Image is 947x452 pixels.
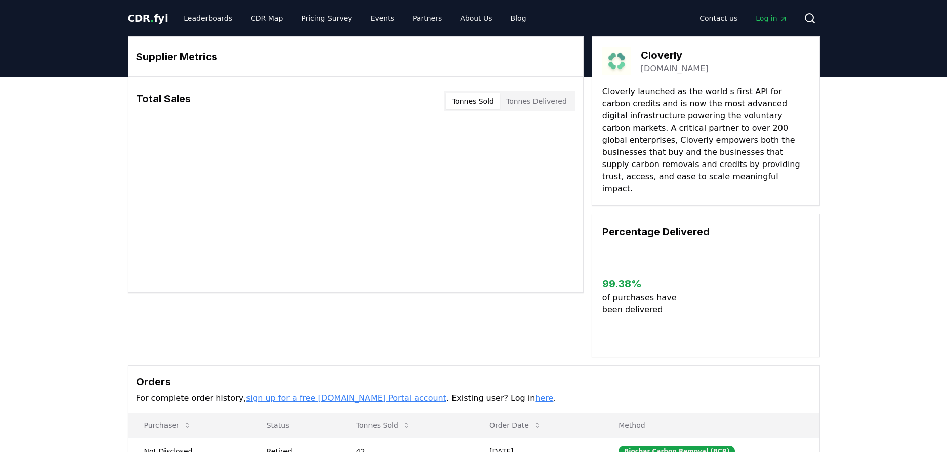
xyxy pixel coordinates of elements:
[602,276,685,292] h3: 99.38 %
[176,9,534,27] nav: Main
[641,63,709,75] a: [DOMAIN_NAME]
[748,9,795,27] a: Log in
[446,93,500,109] button: Tonnes Sold
[404,9,450,27] a: Partners
[756,13,787,23] span: Log in
[259,420,332,430] p: Status
[136,415,199,435] button: Purchaser
[602,47,631,75] img: Cloverly-logo
[136,374,811,389] h3: Orders
[128,12,168,24] span: CDR fyi
[136,49,575,64] h3: Supplier Metrics
[242,9,291,27] a: CDR Map
[150,12,154,24] span: .
[535,393,553,403] a: here
[610,420,811,430] p: Method
[293,9,360,27] a: Pricing Survey
[602,86,809,195] p: Cloverly launched as the world s first API for carbon credits and is now the most advanced digita...
[691,9,746,27] a: Contact us
[452,9,500,27] a: About Us
[503,9,534,27] a: Blog
[128,11,168,25] a: CDR.fyi
[641,48,709,63] h3: Cloverly
[602,224,809,239] h3: Percentage Delivered
[136,392,811,404] p: For complete order history, . Existing user? Log in .
[602,292,685,316] p: of purchases have been delivered
[481,415,549,435] button: Order Date
[246,393,446,403] a: sign up for a free [DOMAIN_NAME] Portal account
[500,93,573,109] button: Tonnes Delivered
[136,91,191,111] h3: Total Sales
[362,9,402,27] a: Events
[348,415,419,435] button: Tonnes Sold
[691,9,795,27] nav: Main
[176,9,240,27] a: Leaderboards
